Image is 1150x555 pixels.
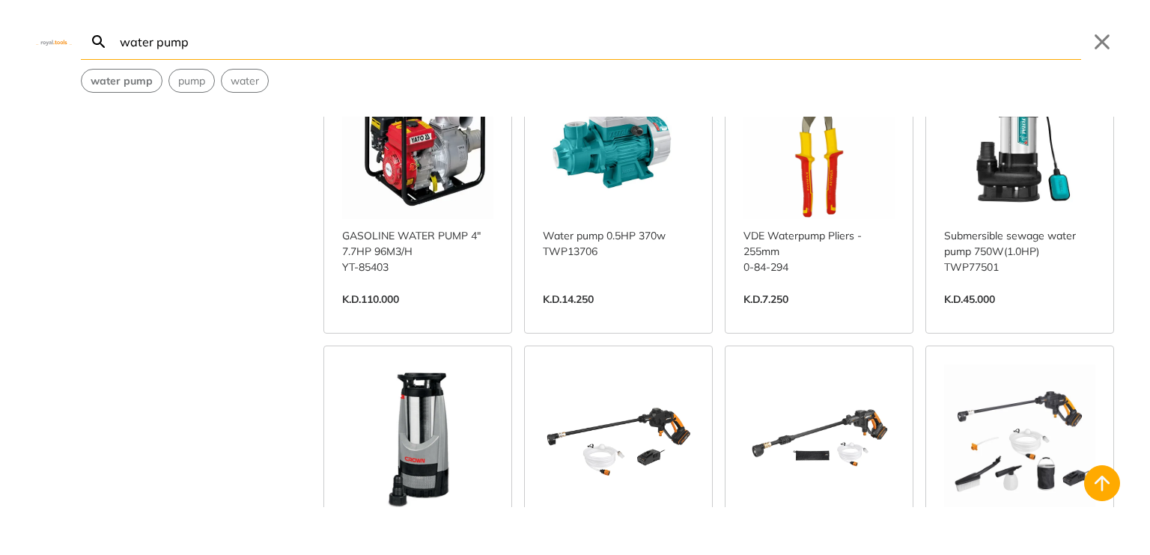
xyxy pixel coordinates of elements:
svg: Back to top [1090,471,1114,495]
strong: water pump [91,74,153,88]
svg: Search [90,33,108,51]
div: Suggestion: water [221,69,269,93]
input: Search… [117,24,1081,59]
button: Select suggestion: water pump [82,70,162,92]
span: water [231,73,259,89]
button: Close [1090,30,1114,54]
button: Back to top [1084,465,1120,501]
button: Select suggestion: pump [169,70,214,92]
button: Select suggestion: water [222,70,268,92]
img: Close [36,38,72,45]
div: Suggestion: pump [168,69,215,93]
span: pump [178,73,205,89]
div: Suggestion: water pump [81,69,162,93]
